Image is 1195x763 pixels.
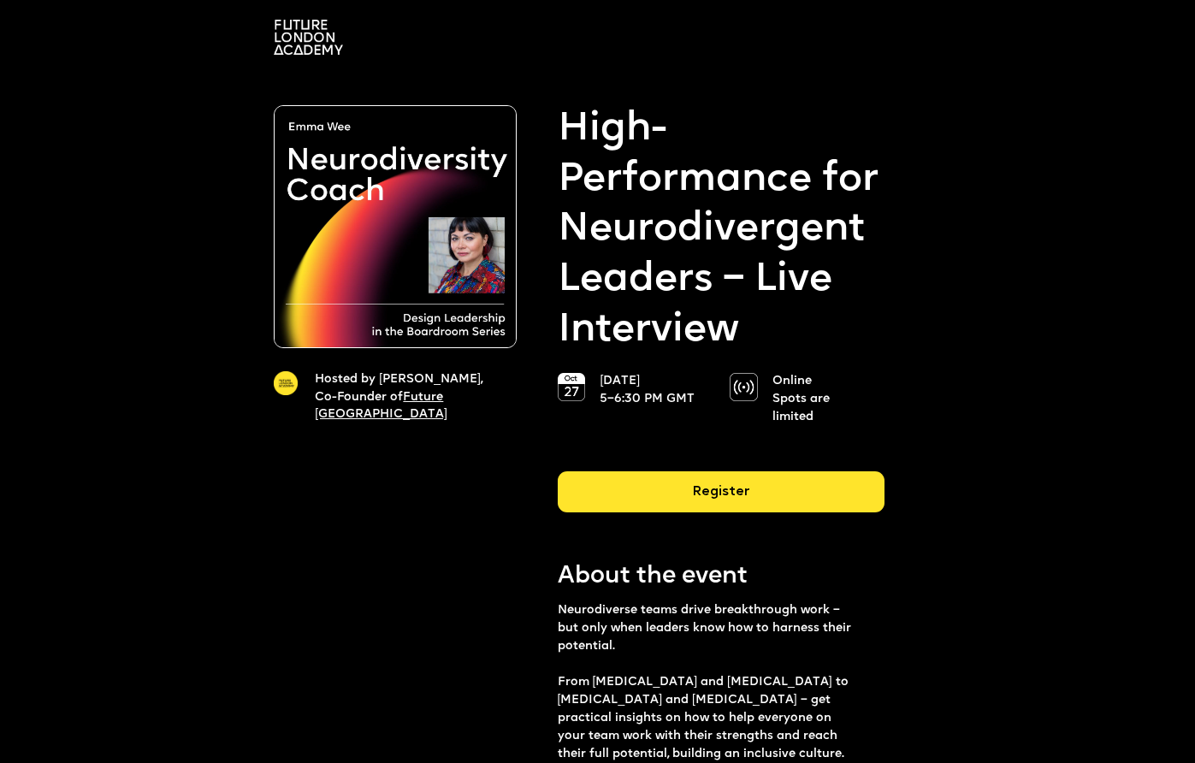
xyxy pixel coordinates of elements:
a: Register [558,471,885,526]
img: A logo saying in 3 lines: Future London Academy [274,20,343,55]
p: About the event [558,560,885,594]
p: [DATE] 5–6:30 PM GMT [600,373,701,409]
img: A yellow circle with Future London Academy logo [274,371,298,395]
p: Hosted by [PERSON_NAME], Co-Founder of [315,371,496,425]
div: Register [558,471,885,512]
p: Online Spots are limited [772,373,873,427]
strong: High-Performance for Neurodivergent Leaders – Live Interview [558,105,885,356]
